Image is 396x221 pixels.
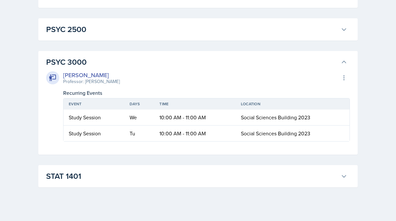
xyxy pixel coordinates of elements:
h3: PSYC 2500 [46,24,338,35]
th: Location [236,98,350,110]
h3: STAT 1401 [46,170,338,182]
button: PSYC 2500 [45,22,349,37]
button: STAT 1401 [45,169,349,183]
td: 10:00 AM - 11:00 AM [154,110,235,126]
div: Professor: [PERSON_NAME] [63,78,120,85]
span: Social Sciences Building 2023 [241,114,310,121]
td: 10:00 AM - 11:00 AM [154,126,235,141]
div: Study Session [69,129,119,137]
div: Recurring Events [63,89,350,97]
div: [PERSON_NAME] [63,71,120,79]
td: Tu [124,126,154,141]
td: We [124,110,154,126]
span: Social Sciences Building 2023 [241,130,310,137]
th: Event [63,98,124,110]
div: Study Session [69,113,119,121]
h3: PSYC 3000 [46,56,338,68]
th: Time [154,98,235,110]
th: Days [124,98,154,110]
button: PSYC 3000 [45,55,349,69]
